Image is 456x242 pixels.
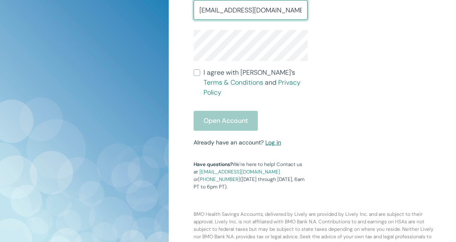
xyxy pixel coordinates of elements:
[204,78,263,87] a: Terms & Conditions
[194,139,281,146] small: Already have an account?
[194,161,308,191] p: We're here to help! Contact us at or ([DATE] through [DATE], 6am PT to 6pm PT).
[194,161,233,168] strong: Have questions?
[198,176,240,183] a: [PHONE_NUMBER]
[204,68,308,98] span: I agree with [PERSON_NAME]’s and
[199,169,280,175] a: [EMAIL_ADDRESS][DOMAIN_NAME]
[265,139,281,146] a: Log in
